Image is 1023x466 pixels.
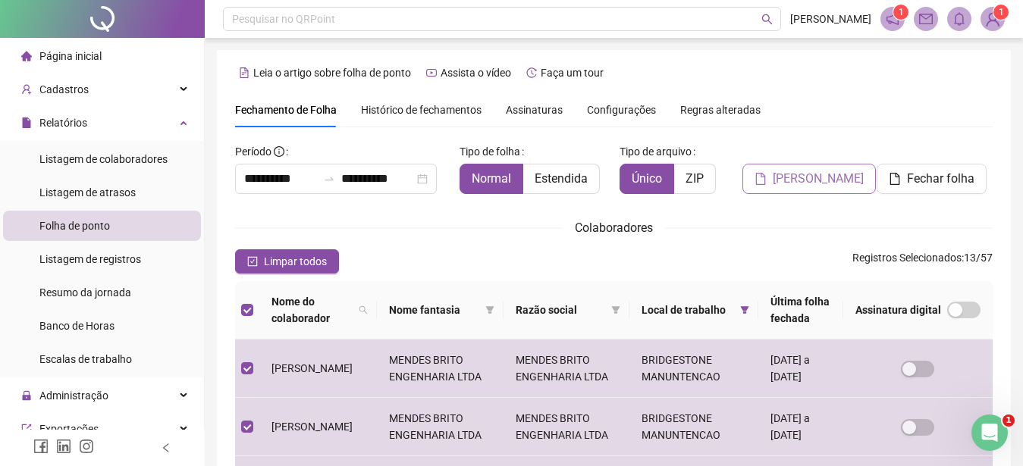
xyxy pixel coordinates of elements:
td: MENDES BRITO ENGENHARIA LTDA [377,398,504,456]
span: file-text [239,67,249,78]
span: Faça um tour [541,67,604,79]
span: Único [632,171,662,186]
span: swap-right [323,173,335,185]
span: Assinatura digital [855,302,941,318]
span: Histórico de fechamentos [361,104,482,116]
span: : 13 / 57 [852,249,993,274]
span: ZIP [686,171,704,186]
td: MENDES BRITO ENGENHARIA LTDA [504,398,630,456]
span: Configurações [587,105,656,115]
span: Registros Selecionados [852,252,962,264]
span: Folha de ponto [39,220,110,232]
td: [DATE] a [DATE] [758,339,843,398]
sup: 1 [893,5,908,20]
iframe: Intercom live chat [971,414,1008,451]
span: filter [737,299,752,321]
span: Banco de Horas [39,320,115,332]
span: instagram [79,439,94,454]
span: Exportações [39,423,99,435]
span: Nome fantasia [389,302,479,318]
span: history [526,67,537,78]
span: 1 [899,7,904,17]
span: Escalas de trabalho [39,353,132,365]
span: user-add [21,84,32,95]
span: search [761,14,773,25]
span: Listagem de colaboradores [39,153,168,165]
span: file [755,173,767,185]
span: left [161,443,171,453]
button: Limpar todos [235,249,339,274]
span: 1 [1003,414,1015,427]
span: Assinaturas [506,105,563,115]
span: Limpar todos [264,253,327,270]
span: file [889,173,901,185]
span: search [356,290,371,330]
span: [PERSON_NAME] [790,11,871,27]
button: Fechar folha [877,164,987,194]
td: MENDES BRITO ENGENHARIA LTDA [504,339,630,398]
span: Resumo da jornada [39,286,131,299]
th: Última folha fechada [758,281,843,339]
span: mail [919,12,933,26]
span: lock [21,390,32,401]
img: 88857 [981,8,1004,30]
td: MENDES BRITO ENGENHARIA LTDA [377,339,504,398]
span: Fechamento de Folha [235,104,337,116]
span: Administração [39,389,108,402]
span: filter [608,299,623,321]
span: info-circle [274,146,284,157]
span: Estendida [535,171,588,186]
span: Listagem de atrasos [39,186,136,199]
span: facebook [33,439,49,454]
span: 1 [999,7,1004,17]
span: Regras alteradas [680,105,761,115]
span: filter [482,299,497,321]
span: linkedin [56,439,71,454]
span: Página inicial [39,50,102,62]
span: Razão social [516,302,606,318]
span: Assista o vídeo [441,67,511,79]
span: bell [952,12,966,26]
span: Período [235,145,271,158]
span: [PERSON_NAME] [271,421,353,433]
span: search [359,305,368,314]
span: filter [485,305,494,314]
span: filter [611,305,620,314]
span: Cadastros [39,83,89,95]
span: Colaboradores [575,220,653,235]
span: Relatórios [39,117,87,129]
span: to [323,173,335,185]
span: notification [886,12,899,26]
span: Leia o artigo sobre folha de ponto [253,67,411,79]
span: Tipo de arquivo [620,143,692,160]
sup: Atualize o seu contato no menu Meus Dados [993,5,1009,20]
span: filter [740,305,749,314]
td: BRIDGESTONE MANUNTENCAO [629,398,758,456]
span: Normal [472,171,511,186]
td: BRIDGESTONE MANUNTENCAO [629,339,758,398]
span: file [21,117,32,128]
span: export [21,424,32,434]
span: check-square [247,256,258,267]
span: [PERSON_NAME] [773,170,864,188]
button: [PERSON_NAME] [742,164,876,194]
span: home [21,51,32,61]
span: [PERSON_NAME] [271,362,353,374]
span: Tipo de folha [460,143,520,160]
span: youtube [426,67,437,78]
span: Nome do colaborador [271,293,353,327]
td: [DATE] a [DATE] [758,398,843,456]
span: Fechar folha [907,170,974,188]
span: Local de trabalho [642,302,734,318]
span: Listagem de registros [39,253,141,265]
